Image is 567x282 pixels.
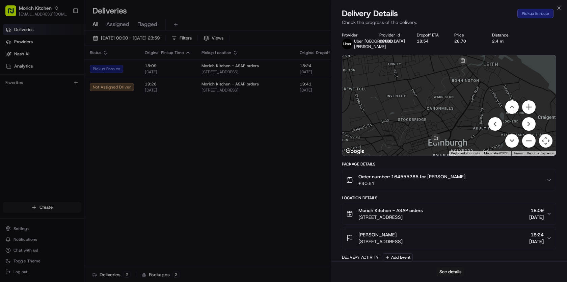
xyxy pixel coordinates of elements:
[417,39,443,44] div: 18:54
[522,100,536,114] button: Zoom in
[57,152,62,157] div: 💻
[358,231,397,238] span: [PERSON_NAME]
[7,27,123,38] p: Welcome 👋
[358,207,423,214] span: Morich Kitchen - ASAP orders
[94,123,108,128] span: [DATE]
[342,8,398,19] span: Delivery Details
[454,39,481,44] div: £8.70
[18,44,111,51] input: Clear
[484,151,509,155] span: Map data ©2025
[105,86,123,95] button: See all
[7,152,12,157] div: 📗
[488,117,502,131] button: Move left
[54,148,111,160] a: 💻API Documentation
[522,134,536,148] button: Zoom out
[13,105,19,110] img: 1736555255976-a54dd68f-1ca7-489b-9aae-adbdc363a1c4
[344,147,366,156] img: Google
[30,71,93,77] div: We're available if you need us!
[527,151,554,155] a: Report a map error
[492,32,519,38] div: Distance
[342,255,379,260] div: Delivery Activity
[379,39,393,44] button: 1C60D
[529,231,544,238] span: 18:24
[115,67,123,75] button: Start new chat
[354,39,405,44] span: Uber [GEOGRAPHIC_DATA]
[529,207,544,214] span: 18:09
[436,267,464,277] button: See details
[383,253,413,261] button: Add Event
[30,65,111,71] div: Start new chat
[529,238,544,245] span: [DATE]
[4,148,54,160] a: 📗Knowledge Base
[505,134,519,148] button: Move down
[505,100,519,114] button: Move up
[91,123,93,128] span: •
[64,151,108,158] span: API Documentation
[342,169,556,191] button: Order number: 164555285 for [PERSON_NAME]£40.61
[358,180,465,187] span: £40.61
[342,161,556,167] div: Package Details
[342,32,369,38] div: Provider
[56,105,58,110] span: •
[21,123,89,128] span: [PERSON_NAME] [PERSON_NAME]
[7,98,18,109] img: Asif Zaman Khan
[342,227,556,249] button: [PERSON_NAME][STREET_ADDRESS]18:24[DATE]
[7,117,18,127] img: Dianne Alexi Soriano
[7,65,19,77] img: 1736555255976-a54dd68f-1ca7-489b-9aae-adbdc363a1c4
[358,173,465,180] span: Order number: 164555285 for [PERSON_NAME]
[513,151,523,155] a: Terms
[539,134,552,148] button: Map camera controls
[492,39,519,44] div: 2.4 mi
[48,167,82,173] a: Powered byPylon
[358,238,403,245] span: [STREET_ADDRESS]
[60,105,74,110] span: [DATE]
[417,32,443,38] div: Dropoff ETA
[379,32,406,38] div: Provider Id
[342,19,556,26] p: Check the progress of the delivery.
[13,123,19,129] img: 1736555255976-a54dd68f-1ca7-489b-9aae-adbdc363a1c4
[342,39,353,49] img: uber-new-logo.jpeg
[7,88,43,93] div: Past conversations
[344,147,366,156] a: Open this area in Google Maps (opens a new window)
[13,151,52,158] span: Knowledge Base
[14,65,26,77] img: 4920774857489_3d7f54699973ba98c624_72.jpg
[358,214,423,221] span: [STREET_ADDRESS]
[67,168,82,173] span: Pylon
[522,117,536,131] button: Move right
[7,7,20,20] img: Nash
[454,32,481,38] div: Price
[451,151,480,156] button: Keyboard shortcuts
[21,105,55,110] span: [PERSON_NAME]
[342,203,556,225] button: Morich Kitchen - ASAP orders[STREET_ADDRESS]18:09[DATE]
[354,44,386,49] span: [PERSON_NAME]
[529,214,544,221] span: [DATE]
[342,195,556,201] div: Location Details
